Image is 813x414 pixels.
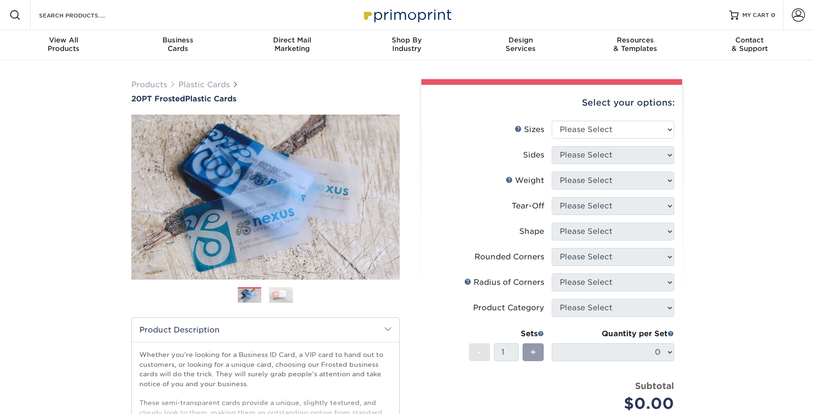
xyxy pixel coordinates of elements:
[692,30,807,60] a: Contact& Support
[578,36,692,44] span: Resources
[7,36,121,44] span: View All
[742,11,769,19] span: MY CART
[121,30,235,60] a: BusinessCards
[578,30,692,60] a: Resources& Templates
[635,381,674,391] strong: Subtotal
[131,94,400,103] a: 20PT FrostedPlastic Cards
[475,251,544,263] div: Rounded Corners
[771,12,775,18] span: 0
[464,36,578,44] span: Design
[578,36,692,53] div: & Templates
[512,200,544,212] div: Tear-Off
[552,328,674,339] div: Quantity per Set
[235,30,349,60] a: Direct MailMarketing
[515,124,544,135] div: Sizes
[473,302,544,314] div: Product Category
[692,36,807,53] div: & Support
[131,80,167,89] a: Products
[506,175,544,186] div: Weight
[178,80,230,89] a: Plastic Cards
[235,36,349,44] span: Direct Mail
[7,30,121,60] a: View AllProducts
[121,36,235,53] div: Cards
[429,85,675,121] div: Select your options:
[349,30,464,60] a: Shop ByIndustry
[469,328,544,339] div: Sets
[131,104,400,290] img: 20PT Frosted 01
[477,345,482,359] span: -
[464,277,544,288] div: Radius of Corners
[235,36,349,53] div: Marketing
[132,318,399,342] h2: Product Description
[464,30,578,60] a: DesignServices
[238,288,261,304] img: Plastic Cards 01
[349,36,464,44] span: Shop By
[519,226,544,237] div: Shape
[349,36,464,53] div: Industry
[523,149,544,161] div: Sides
[131,94,400,103] h1: Plastic Cards
[269,287,293,303] img: Plastic Cards 02
[38,9,130,21] input: SEARCH PRODUCTS.....
[7,36,121,53] div: Products
[360,5,454,25] img: Primoprint
[530,345,536,359] span: +
[121,36,235,44] span: Business
[131,94,185,103] span: 20PT Frosted
[692,36,807,44] span: Contact
[464,36,578,53] div: Services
